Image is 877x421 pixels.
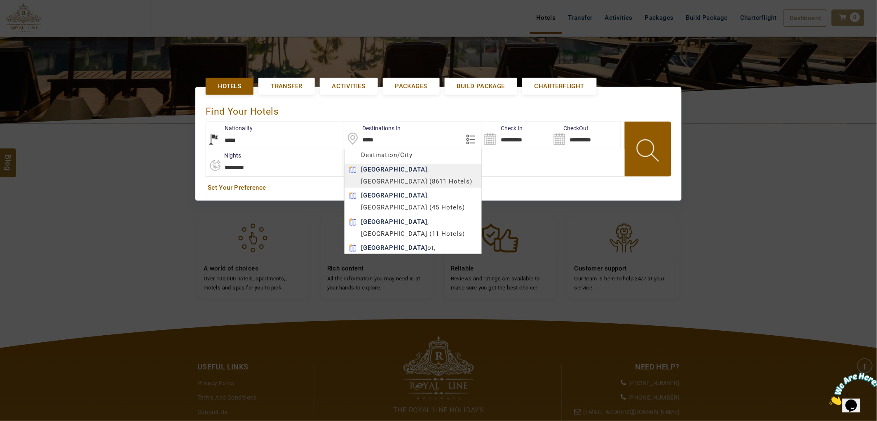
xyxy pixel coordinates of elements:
a: Hotels [206,78,253,95]
b: [GEOGRAPHIC_DATA] [361,192,427,199]
a: Build Package [445,78,517,95]
div: ot, [GEOGRAPHIC_DATA] (4 Hotels) [345,242,481,266]
label: nights [206,151,241,160]
label: Check In [482,124,523,132]
a: Activities [320,78,378,95]
span: Packages [395,82,427,91]
label: Destinations In [344,124,401,132]
span: Transfer [271,82,302,91]
a: Set Your Preference [208,183,669,192]
img: Chat attention grabber [3,3,54,36]
b: [GEOGRAPHIC_DATA] [361,166,427,173]
span: 1 [3,3,7,10]
input: Search [482,122,551,149]
div: Find Your Hotels [206,97,671,122]
input: Search [551,122,620,149]
b: [GEOGRAPHIC_DATA] [361,218,427,226]
span: Activities [332,82,366,91]
iframe: chat widget [826,369,877,409]
a: Transfer [258,78,314,95]
div: , [GEOGRAPHIC_DATA] (8611 Hotels) [345,164,481,188]
div: , [GEOGRAPHIC_DATA] (11 Hotels) [345,216,481,240]
a: Charterflight [522,78,597,95]
div: , [GEOGRAPHIC_DATA] (45 Hotels) [345,190,481,214]
a: Packages [383,78,440,95]
label: Nationality [206,124,253,132]
div: Destination/City [345,149,481,161]
label: Rooms [342,151,379,160]
span: Charterflight [535,82,584,91]
span: Hotels [218,82,241,91]
b: [GEOGRAPHIC_DATA] [361,244,427,252]
label: CheckOut [551,124,589,132]
span: Build Package [457,82,505,91]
